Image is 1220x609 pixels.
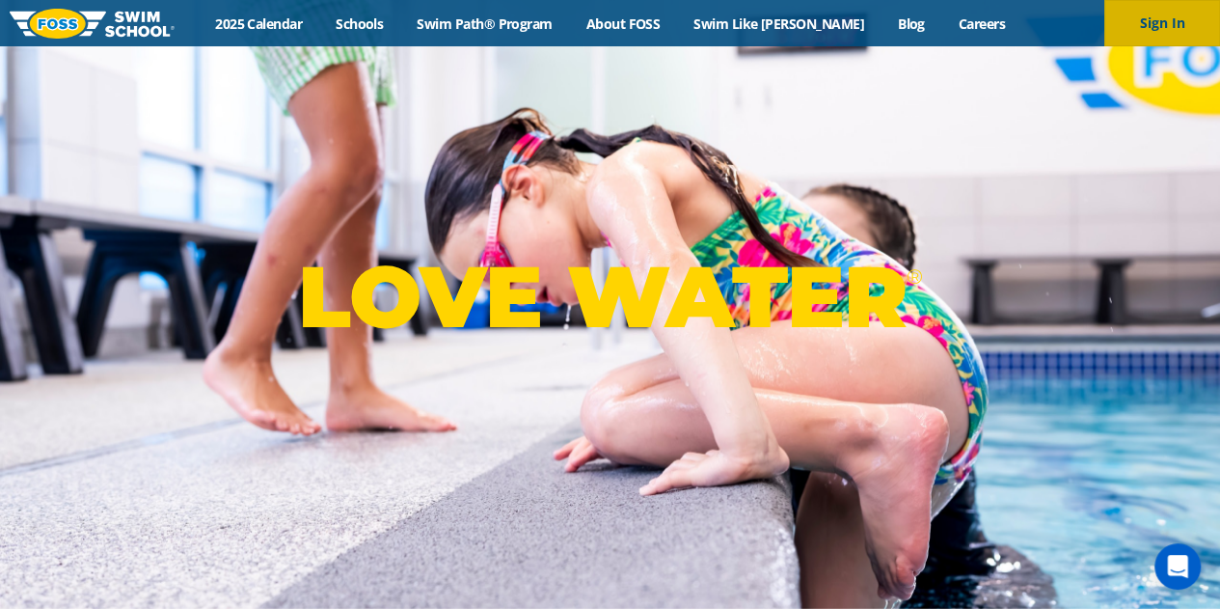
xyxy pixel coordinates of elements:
img: FOSS Swim School Logo [10,9,175,39]
a: 2025 Calendar [199,14,319,33]
a: Careers [941,14,1021,33]
a: About FOSS [569,14,677,33]
p: LOVE WATER [298,245,922,348]
a: Blog [881,14,941,33]
a: Schools [319,14,400,33]
div: Open Intercom Messenger [1154,543,1201,590]
sup: ® [907,264,922,289]
a: Swim Path® Program [400,14,569,33]
a: Swim Like [PERSON_NAME] [677,14,881,33]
